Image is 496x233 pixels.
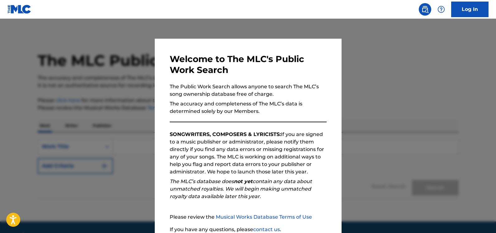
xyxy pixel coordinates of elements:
[465,203,496,233] iframe: Chat Widget
[216,214,312,220] a: Musical Works Database Terms of Use
[170,100,327,115] p: The accuracy and completeness of The MLC’s data is determined solely by our Members.
[170,213,327,221] p: Please review the
[437,6,445,13] img: help
[170,131,281,137] strong: SONGWRITERS, COMPOSERS & LYRICISTS:
[170,54,327,75] h3: Welcome to The MLC's Public Work Search
[170,178,312,199] em: The MLC’s database does contain any data about unmatched royalties. We will begin making unmatche...
[234,178,253,184] strong: not yet
[170,83,327,98] p: The Public Work Search allows anyone to search The MLC’s song ownership database free of charge.
[421,6,429,13] img: search
[419,3,431,16] a: Public Search
[7,5,31,14] img: MLC Logo
[253,226,280,232] a: contact us
[451,2,489,17] a: Log In
[170,131,327,176] p: If you are signed to a music publisher or administrator, please notify them directly if you find ...
[435,3,447,16] div: Help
